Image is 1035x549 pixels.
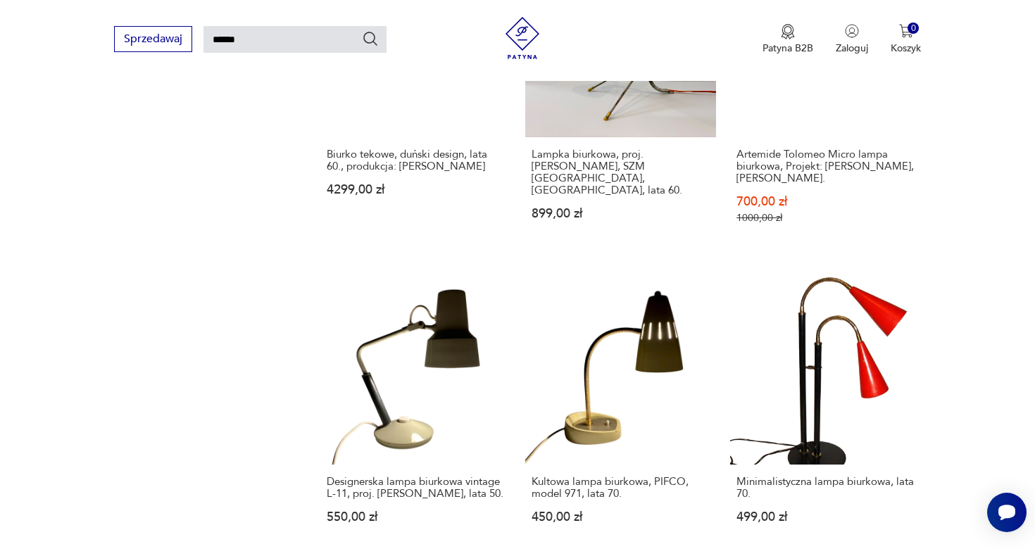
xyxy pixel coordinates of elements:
[114,35,192,45] a: Sprzedawaj
[781,24,795,39] img: Ikona medalu
[845,24,859,38] img: Ikonka użytkownika
[987,493,1027,532] iframe: Smartsupp widget button
[891,42,921,55] p: Koszyk
[736,476,915,500] h3: Minimalistyczna lampa biurkowa, lata 70.
[532,476,710,500] h3: Kultowa lampa biurkowa, PIFCO, model 971, lata 70.
[736,212,915,224] p: 1000,00 zł
[763,24,813,55] a: Ikona medaluPatyna B2B
[362,30,379,47] button: Szukaj
[908,23,920,34] div: 0
[763,42,813,55] p: Patyna B2B
[532,149,710,196] h3: Lampka biurkowa, proj. [PERSON_NAME], SZM [GEOGRAPHIC_DATA], [GEOGRAPHIC_DATA], lata 60.
[736,149,915,184] h3: Artemide Tolomeo Micro lampa biurkowa, Projekt: [PERSON_NAME], [PERSON_NAME].
[327,511,505,523] p: 550,00 zł
[327,184,505,196] p: 4299,00 zł
[899,24,913,38] img: Ikona koszyka
[836,24,868,55] button: Zaloguj
[501,17,544,59] img: Patyna - sklep z meblami i dekoracjami vintage
[891,24,921,55] button: 0Koszyk
[327,149,505,172] h3: Biurko tekowe, duński design, lata 60., produkcja: [PERSON_NAME]
[763,24,813,55] button: Patyna B2B
[114,26,192,52] button: Sprzedawaj
[532,511,710,523] p: 450,00 zł
[736,196,915,208] p: 700,00 zł
[736,511,915,523] p: 499,00 zł
[532,208,710,220] p: 899,00 zł
[327,476,505,500] h3: Designerska lampa biurkowa vintage L-11, proj. [PERSON_NAME], lata 50.
[836,42,868,55] p: Zaloguj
